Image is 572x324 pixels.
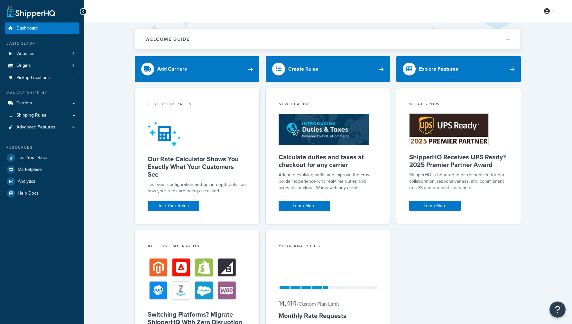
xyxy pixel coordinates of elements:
p: ShipperHQ is honored to be recognized for our collaboration, responsiveness, and commitment to UP... [409,172,508,191]
div: Account Migration [148,243,246,250]
a: Websites8 [5,48,79,60]
span: Analytics [18,179,35,184]
h2: Welcome Guide [145,37,190,42]
a: Create Rules [266,56,390,82]
a: Analytics [5,176,79,187]
a: Add Carriers [135,56,259,82]
div: Your Analytics [279,243,377,250]
a: Learn More [409,201,461,211]
span: Pickup Locations [16,75,50,81]
div: Manage Shipping [5,90,79,96]
a: Explore Features [396,56,521,82]
div: Create Rules [288,65,318,74]
button: Open Resource Center [549,302,566,318]
span: Carriers [16,101,32,106]
div: New Feature [279,101,377,109]
h5: Our Rate Calculator Shows You Exactly What Your Customers See [148,155,246,178]
a: Test Your Rates [148,201,199,211]
span: 6 [72,63,75,68]
span: Advanced Features [16,125,55,130]
div: Explore Features [419,65,458,74]
h5: Monthly Rate Requests [279,312,377,320]
li: Websites [5,48,79,60]
h5: ShipperHQ Receives UPS Ready® 2025 Premier Partner Award [409,153,508,169]
span: Origins [16,63,31,68]
li: Advanced Features [5,121,79,133]
div: What's New [409,101,508,109]
a: Marketplace [5,164,79,175]
span: 4 [72,125,75,130]
div: Add Carriers [157,65,187,74]
li: Origins [5,60,79,72]
a: Origins6 [5,60,79,72]
a: Advanced Features4 [5,121,79,133]
a: Pickup Locations1 [5,72,79,84]
a: Test Your Rates [5,152,79,163]
div: Basic Setup [5,41,79,46]
a: Learn More [279,201,330,211]
div: Test your rates [148,101,246,109]
span: Test Your Rates [18,155,49,161]
div: Resources [5,145,79,150]
h5: Calculate duties and taxes at checkout for any carrier [279,153,377,169]
small: / Custom Plan Limit [297,300,339,308]
div: Test your configuration and get in-depth detail on how your rates are being calculated. [148,181,246,194]
a: Dashboard [5,22,79,34]
span: Help Docs [18,191,39,196]
button: Welcome Guide [135,29,521,49]
a: Help Docs [5,188,79,199]
a: Shipping Rules [5,109,79,121]
a: Carriers [5,97,79,109]
li: Pickup Locations [5,72,79,84]
span: Shipping Rules [16,113,46,118]
span: Websites [16,51,34,57]
span: Dashboard [16,26,38,31]
p: Adapt to evolving tariffs and improve the cross-border experience with real-time duties and taxes... [279,172,377,191]
span: 8 [72,51,75,57]
span: 14,414 [279,298,296,309]
span: 1 [73,75,75,81]
span: Marketplace [18,167,42,172]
